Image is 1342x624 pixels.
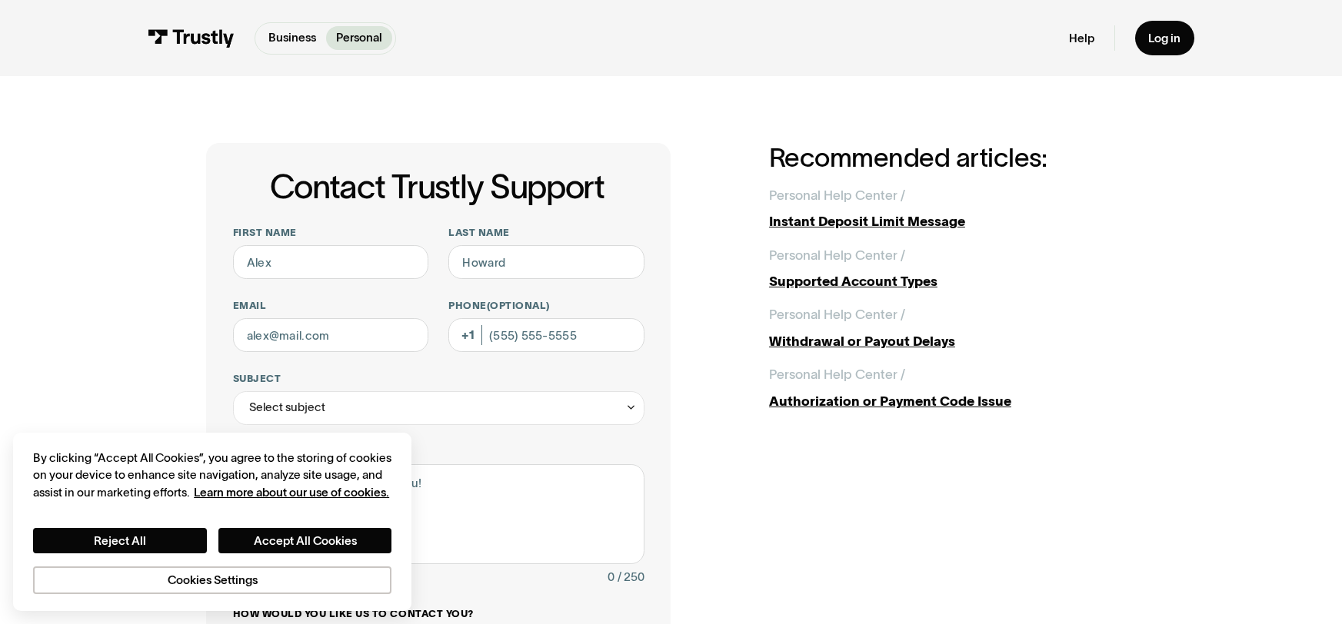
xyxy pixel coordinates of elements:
[33,450,391,502] div: By clicking “Accept All Cookies”, you agree to the storing of cookies on your device to enhance s...
[769,245,905,265] div: Personal Help Center /
[769,143,1136,172] h2: Recommended articles:
[769,364,905,384] div: Personal Help Center /
[1135,21,1194,56] a: Log in
[769,245,1136,291] a: Personal Help Center /Supported Account Types
[608,567,614,587] div: 0
[769,185,905,205] div: Personal Help Center /
[769,185,1136,231] a: Personal Help Center /Instant Deposit Limit Message
[249,397,325,417] div: Select subject
[233,391,644,424] div: Select subject
[769,364,1136,410] a: Personal Help Center /Authorization or Payment Code Issue
[33,528,207,553] button: Reject All
[233,444,644,457] label: How can we help you?
[230,169,644,205] h1: Contact Trustly Support
[13,433,411,611] div: Cookie banner
[233,299,429,312] label: Email
[769,304,1136,350] a: Personal Help Center /Withdrawal or Payout Delays
[233,226,429,239] label: First name
[618,567,644,587] div: / 250
[1069,31,1094,46] a: Help
[148,29,234,48] img: Trustly Logo
[769,271,1136,291] div: Supported Account Types
[769,391,1136,411] div: Authorization or Payment Code Issue
[218,528,392,553] button: Accept All Cookies
[326,26,392,50] a: Personal
[268,29,316,47] p: Business
[233,607,644,620] label: How would you like us to contact you?
[194,486,389,499] a: More information about your privacy, opens in a new tab
[336,29,382,47] p: Personal
[487,300,550,311] span: (Optional)
[1148,31,1180,46] div: Log in
[233,372,644,385] label: Subject
[448,299,644,312] label: Phone
[769,331,1136,351] div: Withdrawal or Payout Delays
[448,318,644,351] input: (555) 555-5555
[33,566,391,594] button: Cookies Settings
[769,304,905,324] div: Personal Help Center /
[233,245,429,278] input: Alex
[769,211,1136,231] div: Instant Deposit Limit Message
[448,226,644,239] label: Last name
[233,318,429,351] input: alex@mail.com
[448,245,644,278] input: Howard
[258,26,326,50] a: Business
[33,450,391,594] div: Privacy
